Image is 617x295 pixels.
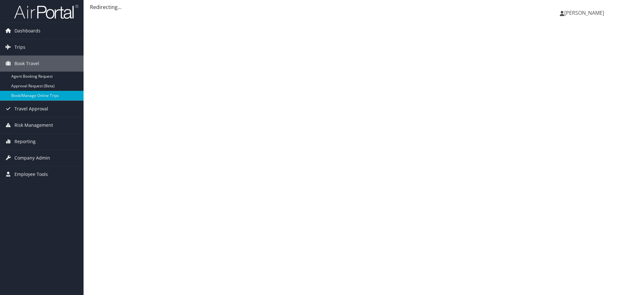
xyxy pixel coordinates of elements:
[14,150,50,166] span: Company Admin
[564,9,604,16] span: [PERSON_NAME]
[560,3,611,22] a: [PERSON_NAME]
[90,3,611,11] div: Redirecting...
[14,166,48,182] span: Employee Tools
[14,23,40,39] span: Dashboards
[14,117,53,133] span: Risk Management
[14,101,48,117] span: Travel Approval
[14,134,36,150] span: Reporting
[14,39,25,55] span: Trips
[14,56,39,72] span: Book Travel
[14,4,78,19] img: airportal-logo.png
